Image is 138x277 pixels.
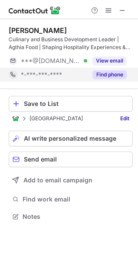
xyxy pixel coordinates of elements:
div: Save to List [24,100,129,107]
button: Notes [9,211,133,223]
span: Notes [23,213,129,221]
div: Culinary and Business Development Leader | Agthia Food | Shaping Hospitality Experiences & Market... [9,36,133,51]
p: [GEOGRAPHIC_DATA] [30,115,83,122]
button: AI write personalized message [9,131,133,146]
span: ***@[DOMAIN_NAME] [21,57,81,65]
span: Add to email campaign [23,177,92,184]
span: Send email [24,156,57,163]
button: Reveal Button [92,70,127,79]
a: Edit [117,114,133,123]
img: ContactOut v5.3.10 [9,5,61,16]
span: AI write personalized message [24,135,116,142]
button: Find work email [9,193,133,205]
div: [PERSON_NAME] [9,26,67,35]
button: Reveal Button [92,56,127,65]
button: Save to List [9,96,133,112]
img: ContactOut [12,115,19,122]
button: Send email [9,152,133,167]
button: Add to email campaign [9,172,133,188]
span: Find work email [23,195,129,203]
